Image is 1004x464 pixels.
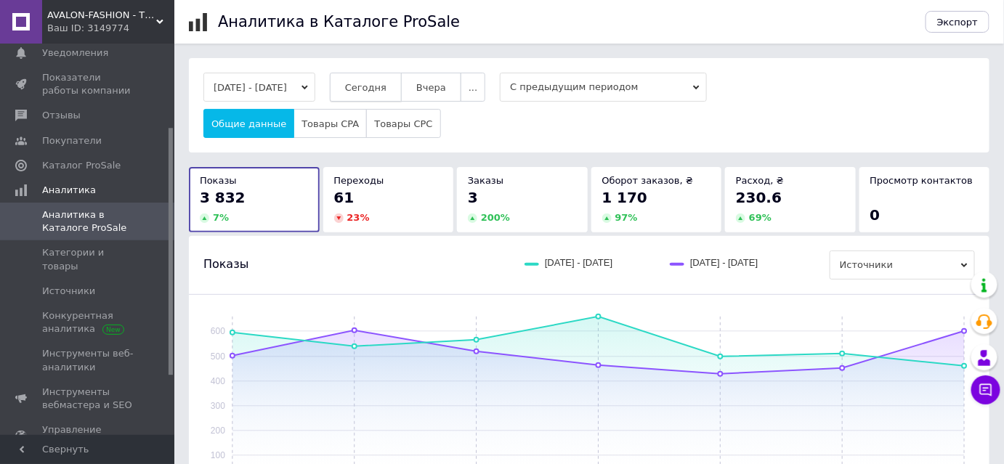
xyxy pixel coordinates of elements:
[401,73,461,102] button: Вчера
[203,256,248,272] span: Показы
[293,109,367,138] button: Товары CPA
[736,175,784,186] span: Расход, ₴
[374,118,432,129] span: Товары CPC
[42,386,134,412] span: Инструменты вебмастера и SEO
[211,401,225,411] text: 300
[749,212,772,223] span: 69 %
[213,212,229,223] span: 7 %
[42,347,134,373] span: Инструменты веб-аналитики
[481,212,510,223] span: 200 %
[971,375,1000,404] button: Чат с покупателем
[366,109,440,138] button: Товары CPC
[330,73,402,102] button: Сегодня
[42,246,134,272] span: Категории и товары
[211,426,225,436] text: 200
[200,189,246,206] span: 3 832
[301,118,359,129] span: Товары CPA
[602,175,694,186] span: Оборот заказов, ₴
[736,189,782,206] span: 230.6
[926,11,989,33] button: Экспорт
[416,82,446,93] span: Вчера
[211,376,225,386] text: 400
[602,189,648,206] span: 1 170
[42,285,95,298] span: Источники
[203,109,294,138] button: Общие данные
[830,251,975,280] span: Источники
[42,423,134,449] span: Управление сайтом
[200,175,237,186] span: Показы
[347,212,370,223] span: 23 %
[47,22,174,35] div: Ваш ID: 3149774
[42,309,134,335] span: Конкурентная аналитика
[203,73,315,102] button: [DATE] - [DATE]
[211,326,225,336] text: 600
[500,73,707,102] span: С предыдущим периодом
[870,175,973,186] span: Просмотр контактов
[218,13,460,30] h1: Аналитика в Каталоге ProSale
[461,73,485,102] button: ...
[42,109,81,122] span: Отзывы
[42,134,102,147] span: Покупатели
[469,82,477,93] span: ...
[42,184,96,197] span: Аналитика
[870,206,880,224] span: 0
[211,351,225,362] text: 500
[42,208,134,235] span: Аналитика в Каталоге ProSale
[42,46,108,60] span: Уведомления
[468,175,503,186] span: Заказы
[42,159,121,172] span: Каталог ProSale
[211,118,286,129] span: Общие данные
[47,9,156,22] span: AVALON-FASHION - ТІЛЬКИ КОРИСНИЙ ШОПІНГ !
[615,212,638,223] span: 97 %
[334,175,384,186] span: Переходы
[937,17,978,28] span: Экспорт
[345,82,386,93] span: Сегодня
[334,189,355,206] span: 61
[468,189,478,206] span: 3
[42,71,134,97] span: Показатели работы компании
[211,450,225,460] text: 100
